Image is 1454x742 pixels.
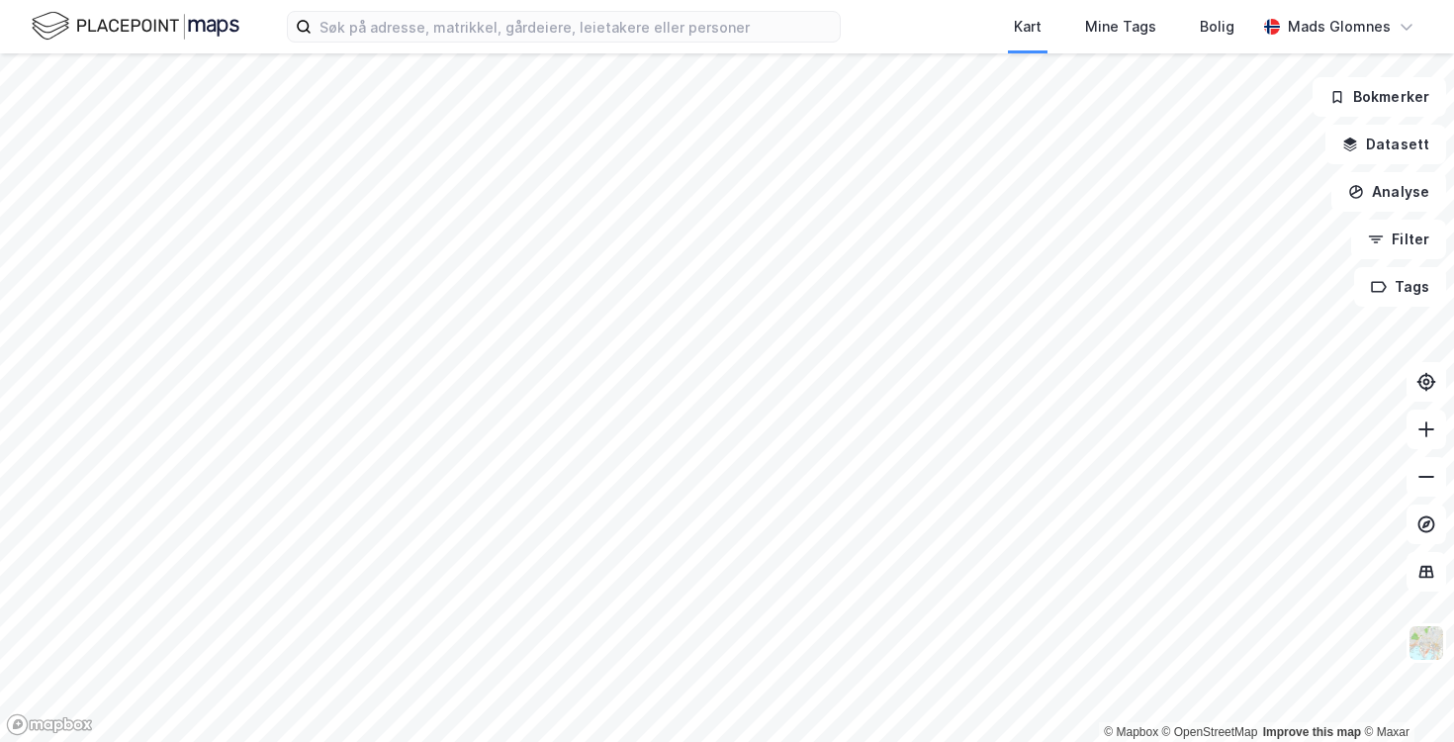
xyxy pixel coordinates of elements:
[1313,77,1446,117] button: Bokmerker
[1354,267,1446,307] button: Tags
[1351,220,1446,259] button: Filter
[1331,172,1446,212] button: Analyse
[6,713,93,736] a: Mapbox homepage
[1200,15,1234,39] div: Bolig
[1408,624,1445,662] img: Z
[1085,15,1156,39] div: Mine Tags
[1355,647,1454,742] iframe: Chat Widget
[1104,725,1158,739] a: Mapbox
[1263,725,1361,739] a: Improve this map
[1288,15,1391,39] div: Mads Glomnes
[312,12,840,42] input: Søk på adresse, matrikkel, gårdeiere, leietakere eller personer
[1014,15,1042,39] div: Kart
[1325,125,1446,164] button: Datasett
[32,9,239,44] img: logo.f888ab2527a4732fd821a326f86c7f29.svg
[1162,725,1258,739] a: OpenStreetMap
